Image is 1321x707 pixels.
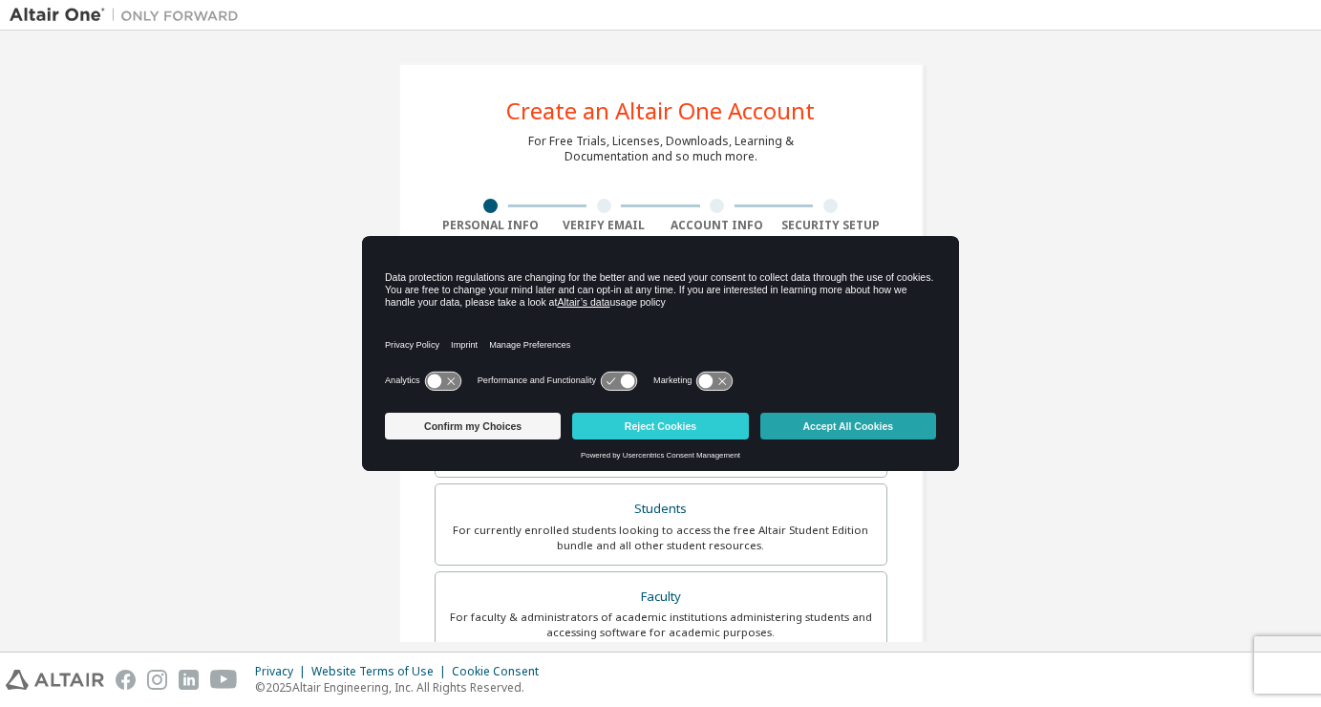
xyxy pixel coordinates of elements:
[6,670,104,690] img: altair_logo.svg
[116,670,136,690] img: facebook.svg
[255,664,311,679] div: Privacy
[447,610,875,640] div: For faculty & administrators of academic institutions administering students and accessing softwa...
[447,523,875,553] div: For currently enrolled students looking to access the free Altair Student Edition bundle and all ...
[10,6,248,25] img: Altair One
[452,664,550,679] div: Cookie Consent
[547,218,661,233] div: Verify Email
[528,134,794,164] div: For Free Trials, Licenses, Downloads, Learning & Documentation and so much more.
[447,496,875,523] div: Students
[179,670,199,690] img: linkedin.svg
[210,670,238,690] img: youtube.svg
[661,218,775,233] div: Account Info
[147,670,167,690] img: instagram.svg
[311,664,452,679] div: Website Terms of Use
[506,99,815,122] div: Create an Altair One Account
[255,679,550,696] p: © 2025 Altair Engineering, Inc. All Rights Reserved.
[435,218,548,233] div: Personal Info
[447,584,875,611] div: Faculty
[774,218,887,233] div: Security Setup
